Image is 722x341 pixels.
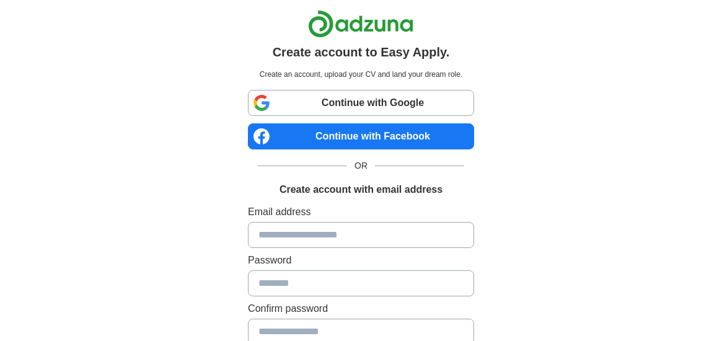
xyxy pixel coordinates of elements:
[248,301,474,316] label: Confirm password
[248,205,474,219] label: Email address
[248,123,474,149] a: Continue with Facebook
[347,159,375,172] span: OR
[273,43,450,61] h1: Create account to Easy Apply.
[280,182,442,197] h1: Create account with email address
[250,69,472,80] p: Create an account, upload your CV and land your dream role.
[308,10,413,38] img: Adzuna logo
[248,253,474,268] label: Password
[248,90,474,116] a: Continue with Google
